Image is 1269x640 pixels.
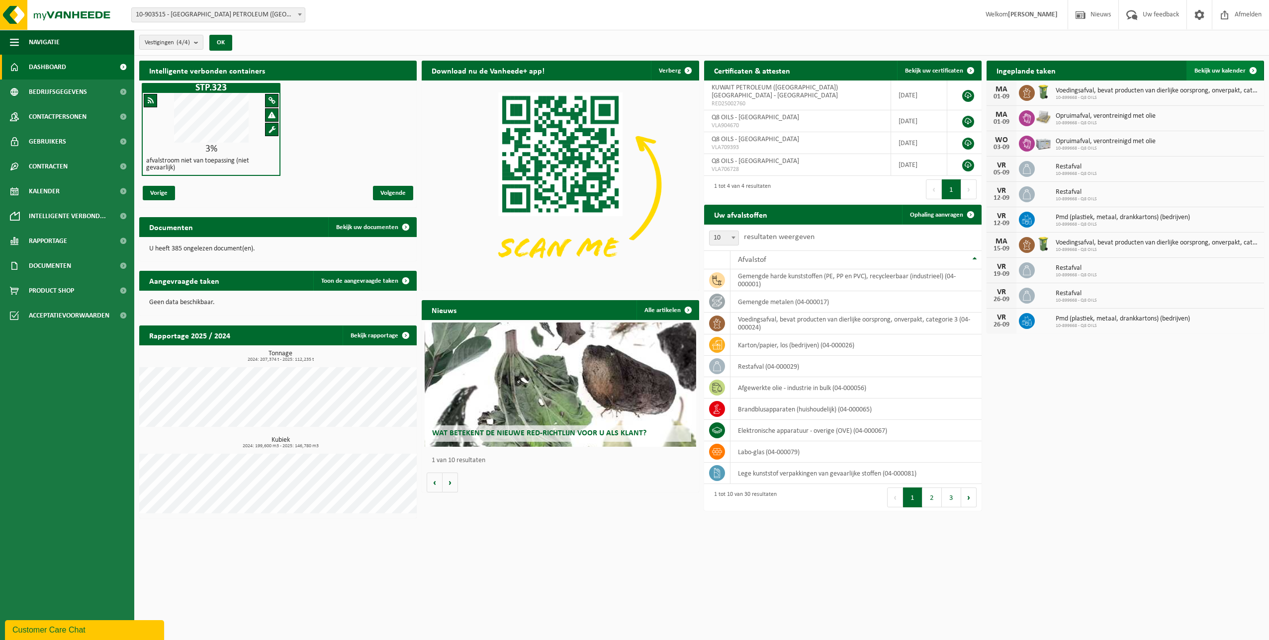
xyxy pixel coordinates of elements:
h2: Download nu de Vanheede+ app! [422,61,554,80]
span: Restafval [1056,163,1097,171]
span: Kalender [29,179,60,204]
td: [DATE] [891,110,947,132]
h2: Uw afvalstoffen [704,205,777,224]
td: [DATE] [891,132,947,154]
span: Restafval [1056,264,1097,272]
img: WB-0140-HPE-GN-50 [1035,83,1052,100]
button: 1 [942,179,961,199]
p: U heeft 385 ongelezen document(en). [149,245,407,252]
img: LP-PA-00000-WDN-11 [1035,109,1052,126]
span: 10-899668 - Q8 OILS [1056,171,1097,177]
button: Vorige [427,473,443,492]
span: Documenten [29,253,71,278]
a: Alle artikelen [636,300,698,320]
a: Toon de aangevraagde taken [313,271,416,291]
button: 3 [942,487,961,507]
div: 1 tot 10 van 30 resultaten [709,486,777,508]
span: Bekijk uw kalender [1194,68,1246,74]
span: Bekijk uw certificaten [905,68,963,74]
span: Bedrijfsgegevens [29,80,87,104]
label: resultaten weergeven [744,233,815,241]
button: 1 [903,487,922,507]
span: 2024: 199,600 m3 - 2025: 146,780 m3 [144,444,417,449]
h2: Certificaten & attesten [704,61,800,80]
td: elektronische apparatuur - overige (OVE) (04-000067) [730,420,982,441]
td: [DATE] [891,80,947,110]
span: Restafval [1056,188,1097,196]
div: VR [992,212,1011,220]
div: 03-09 [992,144,1011,151]
span: Pmd (plastiek, metaal, drankkartons) (bedrijven) [1056,214,1190,222]
span: 10-899668 - Q8 OILS [1056,323,1190,329]
span: Voedingsafval, bevat producten van dierlijke oorsprong, onverpakt, categorie 3 [1056,87,1259,95]
td: gemengde metalen (04-000017) [730,291,982,313]
button: Previous [926,179,942,199]
div: VR [992,263,1011,271]
span: 10-903515 - KUWAIT PETROLEUM (BELGIUM) NV - ANTWERPEN [131,7,305,22]
div: WO [992,136,1011,144]
span: VLA706728 [712,165,883,173]
h4: afvalstroom niet van toepassing (niet gevaarlijk) [146,158,276,171]
button: Vestigingen(4/4) [139,35,203,50]
span: Contracten [29,154,68,179]
h1: STP.323 [144,83,278,93]
div: VR [992,187,1011,195]
td: gemengde harde kunststoffen (PE, PP en PVC), recycleerbaar (industrieel) (04-000001) [730,269,982,291]
h2: Intelligente verbonden containers [139,61,417,80]
h2: Documenten [139,217,203,237]
a: Bekijk uw certificaten [897,61,981,80]
a: Bekijk rapportage [343,325,416,345]
span: Voedingsafval, bevat producten van dierlijke oorsprong, onverpakt, categorie 3 [1056,239,1259,247]
button: Verberg [651,61,698,80]
a: Ophaling aanvragen [902,205,981,225]
iframe: chat widget [5,618,166,640]
td: restafval (04-000029) [730,356,982,377]
span: Rapportage [29,229,67,253]
td: karton/papier, los (bedrijven) (04-000026) [730,334,982,356]
div: 19-09 [992,271,1011,278]
span: Contactpersonen [29,104,87,129]
span: 10-899668 - Q8 OILS [1056,146,1156,152]
div: MA [992,111,1011,119]
div: VR [992,314,1011,321]
span: Bekijk uw documenten [336,224,398,231]
span: 10 [709,231,739,245]
span: Wat betekent de nieuwe RED-richtlijn voor u als klant? [432,429,646,437]
div: VR [992,161,1011,169]
a: Wat betekent de nieuwe RED-richtlijn voor u als klant? [425,322,697,447]
div: 26-09 [992,321,1011,328]
h3: Tonnage [144,350,417,362]
count: (4/4) [177,39,190,46]
div: 05-09 [992,169,1011,176]
span: Intelligente verbond... [29,204,106,229]
span: 2024: 207,374 t - 2025: 112,235 t [144,357,417,362]
span: Navigatie [29,30,60,55]
span: RED25002760 [712,100,883,108]
span: Product Shop [29,278,74,303]
h2: Nieuws [422,300,466,320]
p: 1 van 10 resultaten [432,457,694,464]
span: Acceptatievoorwaarden [29,303,109,328]
div: 15-09 [992,245,1011,252]
span: Toon de aangevraagde taken [321,278,398,284]
h2: Rapportage 2025 / 2024 [139,325,240,345]
span: Dashboard [29,55,66,80]
button: Next [961,487,977,507]
span: 10-899668 - Q8 OILS [1056,247,1259,253]
span: Gebruikers [29,129,66,154]
button: Volgende [443,473,458,492]
span: 10-899668 - Q8 OILS [1056,120,1156,126]
span: Restafval [1056,290,1097,298]
p: Geen data beschikbaar. [149,299,407,306]
img: PB-LB-0680-HPE-GY-11 [1035,134,1052,151]
div: VR [992,288,1011,296]
button: Next [961,179,977,199]
div: 12-09 [992,220,1011,227]
div: MA [992,238,1011,245]
h3: Kubiek [144,437,417,449]
div: 26-09 [992,296,1011,303]
img: Download de VHEPlus App [422,80,699,289]
h2: Aangevraagde taken [139,271,229,290]
span: Vestigingen [145,35,190,50]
